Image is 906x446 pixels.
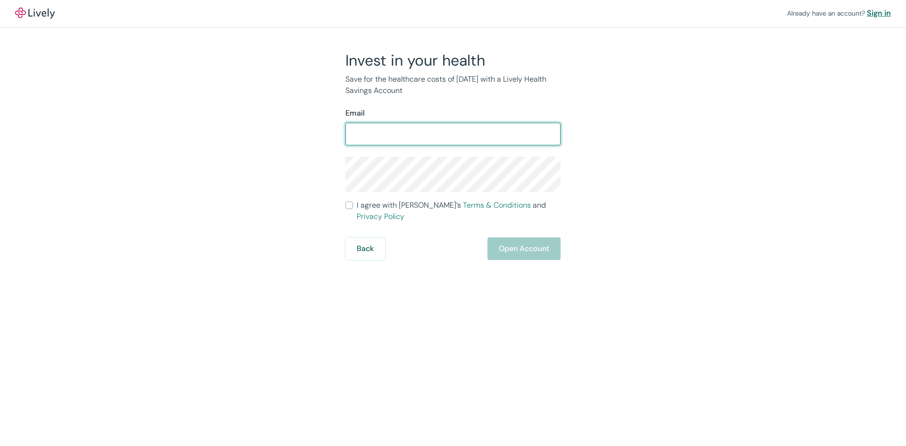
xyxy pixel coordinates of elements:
button: Back [345,237,385,260]
p: Save for the healthcare costs of [DATE] with a Lively Health Savings Account [345,74,561,96]
a: Terms & Conditions [463,200,531,210]
a: LivelyLively [15,8,55,19]
a: Sign in [867,8,891,19]
img: Lively [15,8,55,19]
h2: Invest in your health [345,51,561,70]
label: Email [345,108,365,119]
a: Privacy Policy [357,211,404,221]
div: Already have an account? [787,8,891,19]
span: I agree with [PERSON_NAME]’s and [357,200,561,222]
